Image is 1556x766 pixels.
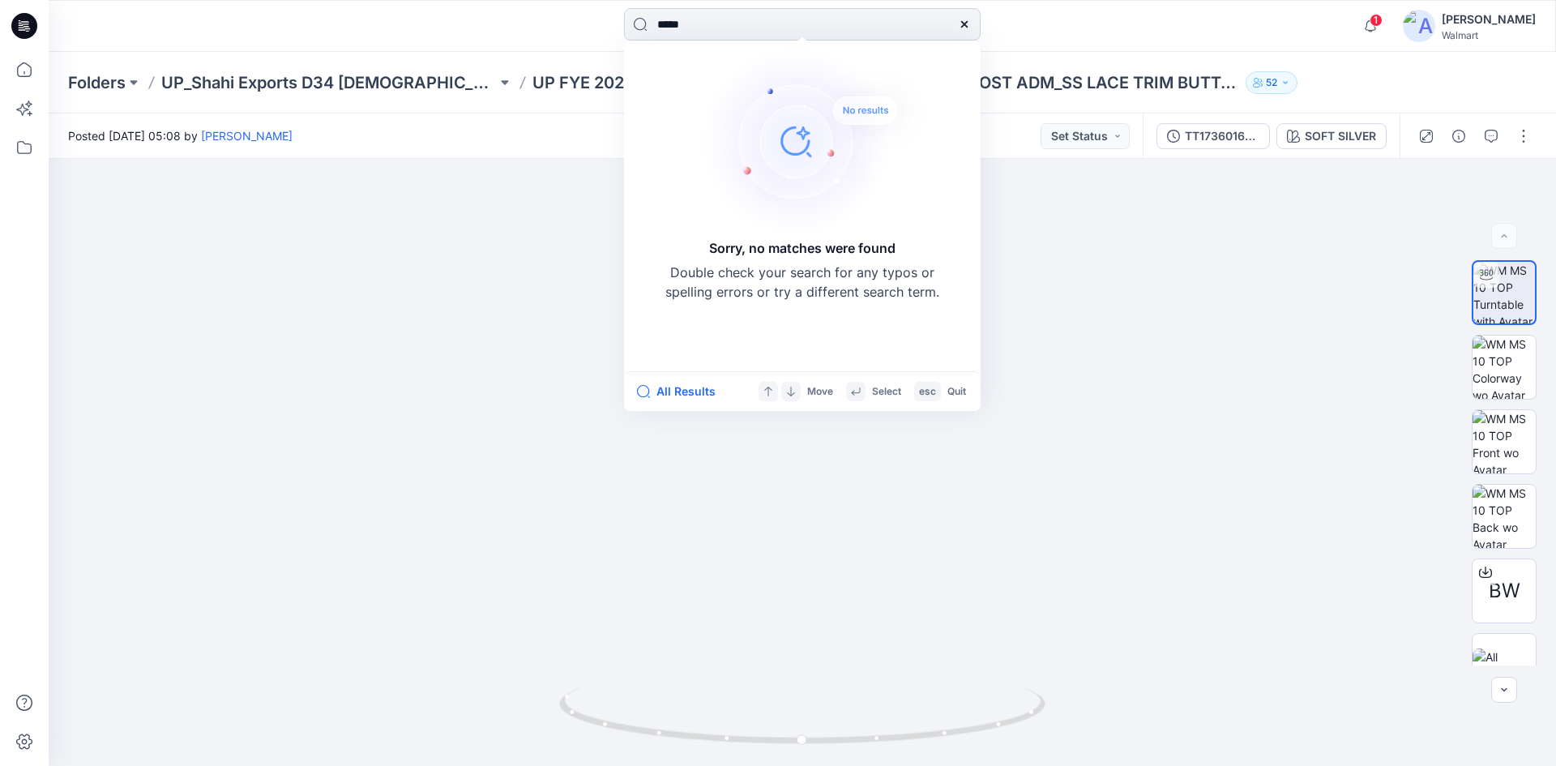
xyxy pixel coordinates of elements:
[1403,10,1435,42] img: avatar
[702,44,929,238] img: Sorry, no matches were found
[159,35,1446,766] img: eyJhbGciOiJIUzI1NiIsImtpZCI6IjAiLCJzbHQiOiJzZXMiLCJ0eXAiOiJKV1QifQ.eyJkYXRhIjp7InR5cGUiOiJzdG9yYW...
[637,382,726,401] button: All Results
[201,129,293,143] a: [PERSON_NAME]
[904,71,1239,94] p: 016545-POST ADM_SS LACE TRIM BUTTON DOWN TOP
[807,383,833,400] p: Move
[1446,123,1472,149] button: Details
[872,383,901,400] p: Select
[665,263,940,302] p: Double check your search for any typos or spelling errors or try a different search term.
[1473,485,1536,548] img: WM MS 10 TOP Back wo Avatar
[709,238,896,258] h5: Sorry, no matches were found
[68,71,126,94] a: Folders
[68,127,293,144] span: Posted [DATE] 05:08 by
[1473,336,1536,399] img: WM MS 10 TOP Colorway wo Avatar
[919,383,936,400] p: esc
[1246,71,1297,94] button: 52
[1370,14,1383,27] span: 1
[1266,74,1277,92] p: 52
[1276,123,1387,149] button: SOFT SILVER
[1473,648,1536,683] img: All colorways
[1473,410,1536,473] img: WM MS 10 TOP Front wo Avatar
[1442,29,1536,41] div: Walmart
[1305,127,1376,145] div: SOFT SILVER
[1473,262,1535,323] img: WM MS 10 TOP Turntable with Avatar
[947,383,966,400] p: Quit
[1489,576,1520,606] span: BW
[161,71,497,94] a: UP_Shahi Exports D34 [DEMOGRAPHIC_DATA] Tops
[1442,10,1536,29] div: [PERSON_NAME]
[1185,127,1259,145] div: TT1736016545 [[DATE]] SZ-M
[1156,123,1270,149] button: TT1736016545 [[DATE]] SZ-M
[532,71,868,94] a: UP FYE 2027 S1 D34 [DEMOGRAPHIC_DATA] Woven Tops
